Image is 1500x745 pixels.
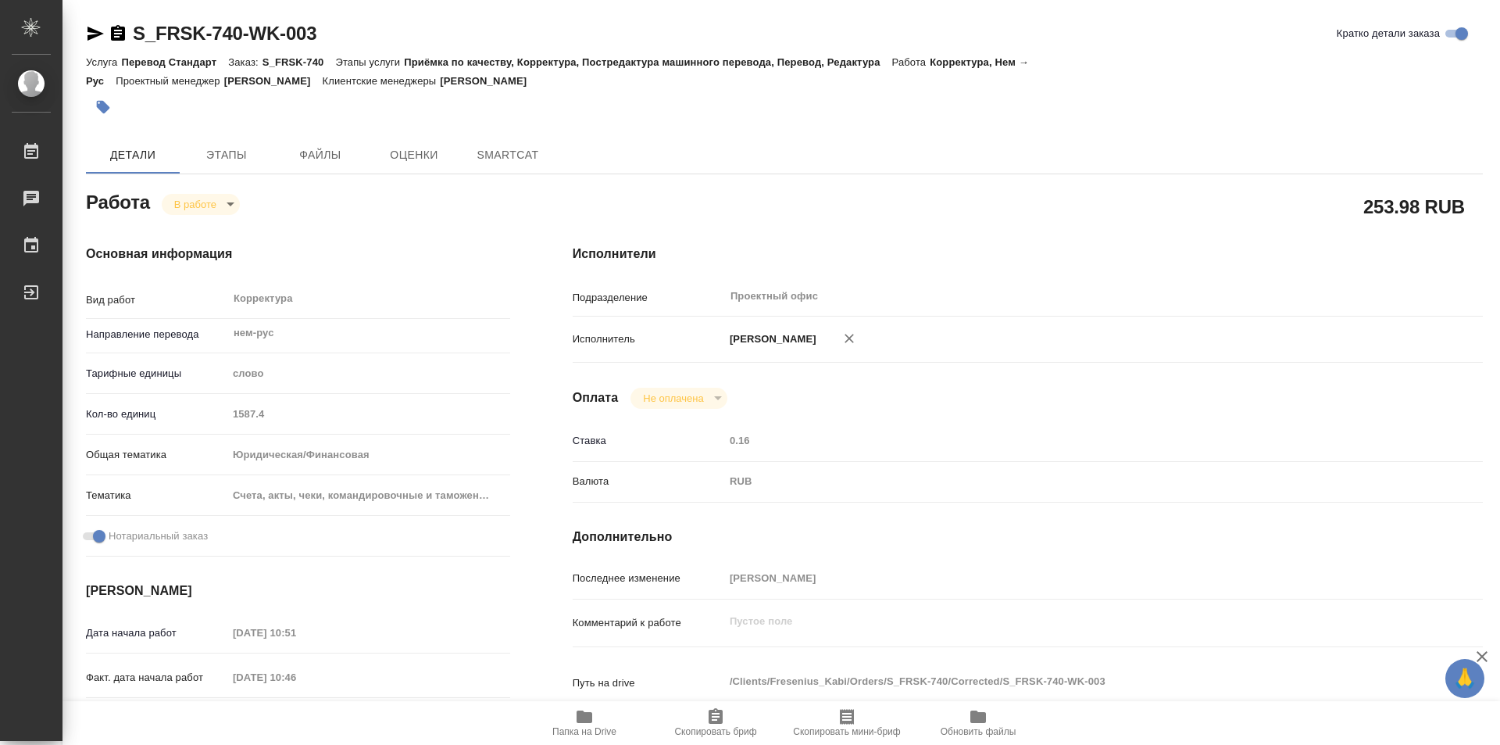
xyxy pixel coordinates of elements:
[573,331,724,347] p: Исполнитель
[170,198,221,211] button: В работе
[573,290,724,306] p: Подразделение
[573,675,724,691] p: Путь на drive
[86,292,227,308] p: Вид работ
[377,145,452,165] span: Оценки
[573,245,1483,263] h4: Исполнители
[724,429,1407,452] input: Пустое поле
[86,670,227,686] p: Факт. дата начала работ
[1363,193,1465,220] h2: 253.98 RUB
[1445,659,1484,698] button: 🙏
[638,392,708,405] button: Не оплачена
[86,245,510,263] h4: Основная информация
[404,56,891,68] p: Приёмка по качеству, Корректура, Постредактура машинного перевода, Перевод, Редактура
[793,726,900,737] span: Скопировать мини-бриф
[724,331,816,347] p: [PERSON_NAME]
[724,668,1407,695] textarea: /Clients/Fresenius_Kabi/Orders/S_FRSK-740/Corrected/S_FRSK-740-WK-003
[519,701,650,745] button: Папка на Drive
[573,433,724,449] p: Ставка
[573,389,619,407] h4: Оплата
[86,407,227,422] p: Кол-во единиц
[121,56,228,68] p: Перевод Стандарт
[335,56,404,68] p: Этапы услуги
[724,468,1407,495] div: RUB
[86,366,227,381] p: Тарифные единицы
[86,24,105,43] button: Скопировать ссылку для ЯМессенджера
[573,615,724,631] p: Комментарий к работе
[227,442,510,468] div: Юридическая/Финансовая
[323,75,441,87] p: Клиентские менеджеры
[440,75,538,87] p: [PERSON_NAME]
[95,145,170,165] span: Детали
[86,187,150,215] h2: Работа
[573,528,1483,546] h4: Дополнительно
[227,482,510,509] div: Счета, акты, чеки, командировочные и таможенные документы
[162,194,240,215] div: В работе
[86,447,227,463] p: Общая тематика
[189,145,264,165] span: Этапы
[470,145,545,165] span: SmartCat
[86,90,120,124] button: Добавить тэг
[573,571,724,586] p: Последнее изменение
[86,625,227,641] p: Дата начала работ
[724,567,1407,589] input: Пустое поле
[1452,662,1478,695] span: 🙏
[227,360,510,387] div: слово
[227,621,364,644] input: Пустое поле
[116,75,223,87] p: Проектный менеджер
[781,701,912,745] button: Скопировать мини-бриф
[941,726,1016,737] span: Обновить файлы
[630,388,727,409] div: В работе
[1337,26,1440,41] span: Кратко детали заказа
[228,56,262,68] p: Заказ:
[892,56,930,68] p: Работа
[227,403,510,425] input: Пустое поле
[573,474,724,489] p: Валюта
[832,321,866,356] button: Удалить исполнителя
[262,56,336,68] p: S_FRSK-740
[109,24,127,43] button: Скопировать ссылку
[86,582,510,600] h4: [PERSON_NAME]
[912,701,1044,745] button: Обновить файлы
[227,666,364,689] input: Пустое поле
[283,145,358,165] span: Файлы
[650,701,781,745] button: Скопировать бриф
[109,528,208,544] span: Нотариальный заказ
[133,23,316,44] a: S_FRSK-740-WK-003
[86,56,121,68] p: Услуга
[224,75,323,87] p: [PERSON_NAME]
[674,726,756,737] span: Скопировать бриф
[552,726,616,737] span: Папка на Drive
[86,327,227,342] p: Направление перевода
[86,488,227,503] p: Тематика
